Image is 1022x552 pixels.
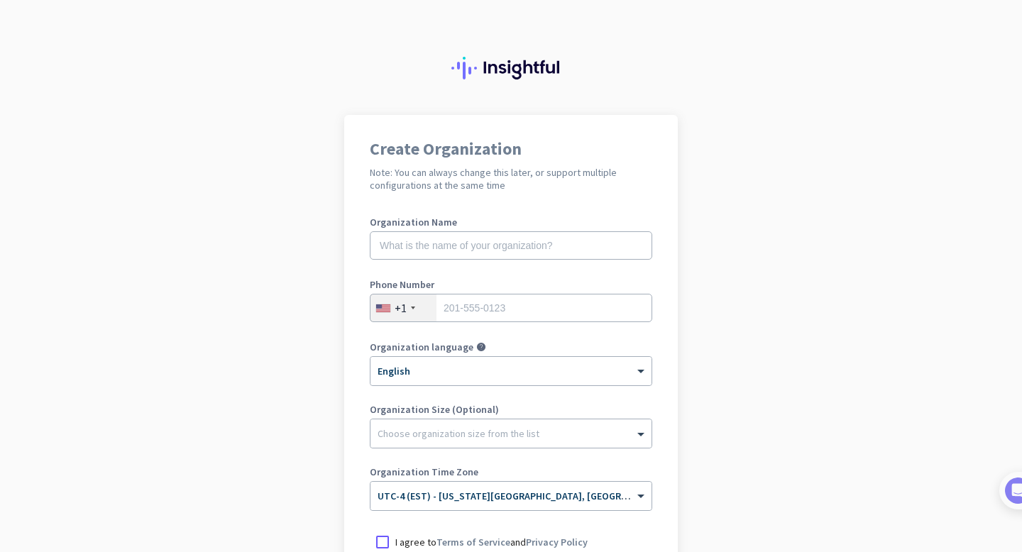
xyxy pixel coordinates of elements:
[370,140,652,158] h1: Create Organization
[370,231,652,260] input: What is the name of your organization?
[526,536,588,548] a: Privacy Policy
[370,467,652,477] label: Organization Time Zone
[370,342,473,352] label: Organization language
[370,280,652,289] label: Phone Number
[370,166,652,192] h2: Note: You can always change this later, or support multiple configurations at the same time
[395,301,407,315] div: +1
[451,57,571,79] img: Insightful
[370,404,652,414] label: Organization Size (Optional)
[370,217,652,227] label: Organization Name
[436,536,510,548] a: Terms of Service
[476,342,486,352] i: help
[370,294,652,322] input: 201-555-0123
[395,535,588,549] p: I agree to and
